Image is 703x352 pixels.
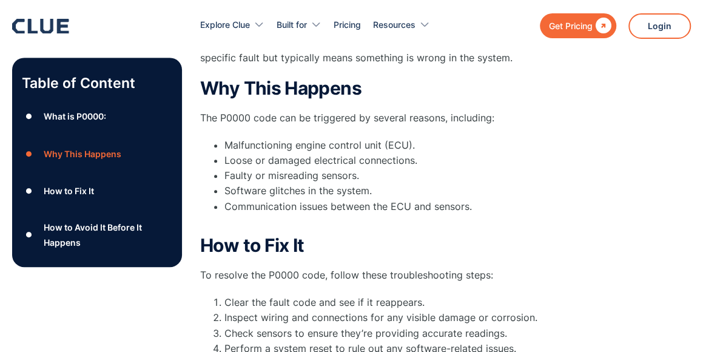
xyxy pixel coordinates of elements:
[224,310,685,325] li: Inspect wiring and connections for any visible damage or corrosion.
[593,18,611,33] div: 
[22,220,172,250] a: ●How to Avoid It Before It Happens
[22,73,172,93] p: Table of Content
[373,6,415,44] div: Resources
[224,168,685,183] li: Faulty or misreading sensors.
[200,6,264,44] div: Explore Clue
[628,13,691,39] a: Login
[334,6,361,44] a: Pricing
[22,107,172,126] a: ●What is P0000:
[277,6,321,44] div: Built for
[200,268,685,283] p: To resolve the P0000 code, follow these troubleshooting steps:
[224,326,685,341] li: Check sensors to ensure they’re providing accurate readings.
[200,234,304,256] strong: How to Fix It
[44,146,121,161] div: Why This Happens
[224,153,685,168] li: Loose or damaged electrical connections.
[224,138,685,153] li: Malfunctioning engine control unit (ECU).
[549,18,593,33] div: Get Pricing
[22,182,36,200] div: ●
[200,110,685,126] p: The P0000 code can be triggered by several reasons, including:
[22,107,36,126] div: ●
[540,13,616,38] a: Get Pricing
[22,226,36,244] div: ●
[200,77,362,99] strong: Why This Happens
[22,182,172,200] a: ●How to Fix It
[22,145,36,163] div: ●
[224,295,685,310] li: Clear the fault code and see if it reappears.
[44,109,106,124] div: What is P0000:
[44,220,172,250] div: How to Avoid It Before It Happens
[277,6,307,44] div: Built for
[200,6,250,44] div: Explore Clue
[224,199,685,229] li: Communication issues between the ECU and sensors. ‍
[373,6,430,44] div: Resources
[22,145,172,163] a: ●Why This Happens
[44,184,94,199] div: How to Fix It
[224,183,685,198] li: Software glitches in the system.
